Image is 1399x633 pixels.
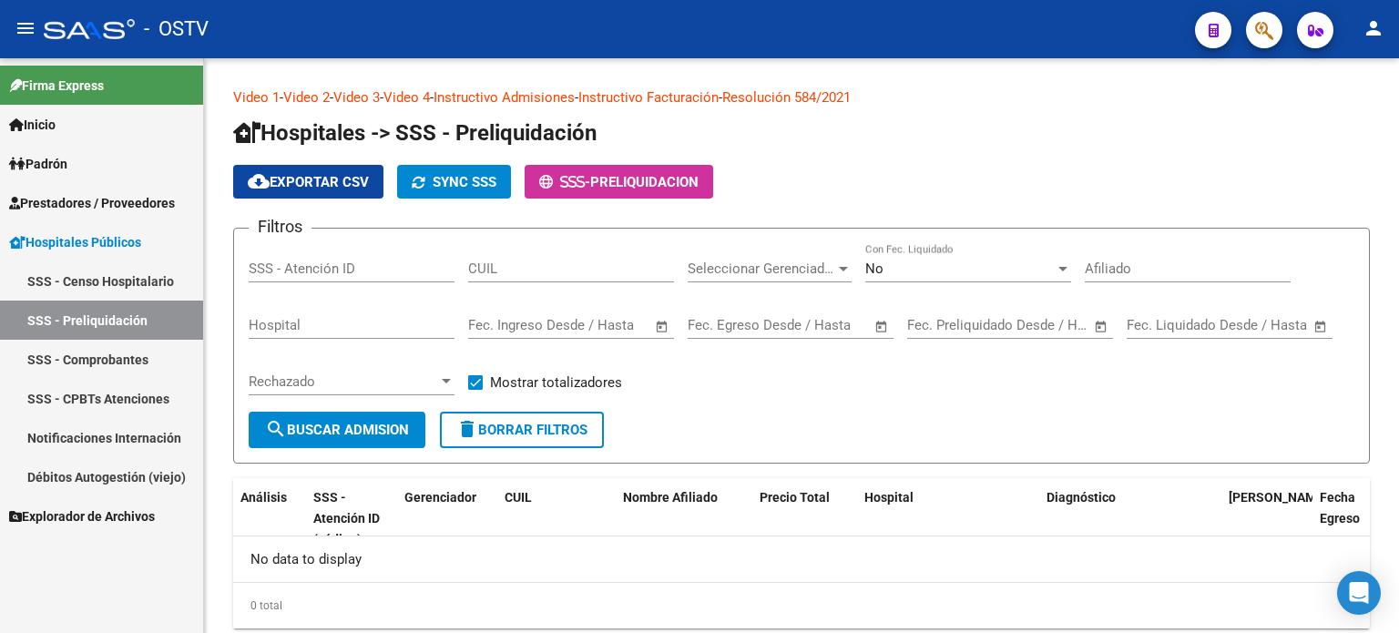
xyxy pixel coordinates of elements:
[456,422,587,438] span: Borrar Filtros
[383,89,430,106] a: Video 4
[688,260,835,277] span: Seleccionar Gerenciador
[233,87,1370,107] p: - - - - - -
[397,165,511,199] button: SYNC SSS
[240,490,287,505] span: Análisis
[1047,490,1116,505] span: Diagnóstico
[397,478,497,558] datatable-header-cell: Gerenciador
[1127,317,1200,333] input: Fecha inicio
[778,317,866,333] input: Fecha fin
[760,490,830,505] span: Precio Total
[652,316,673,337] button: Open calendar
[9,506,155,526] span: Explorador de Archivos
[313,490,380,546] span: SSS - Atención ID (código)
[233,120,597,146] span: Hospitales -> SSS - Preliquidación
[872,316,893,337] button: Open calendar
[590,174,699,190] span: PRELIQUIDACION
[9,154,67,174] span: Padrón
[233,478,306,558] datatable-header-cell: Análisis
[688,317,761,333] input: Fecha inicio
[434,89,575,106] a: Instructivo Admisiones
[1337,571,1381,615] div: Open Intercom Messenger
[265,418,287,440] mat-icon: search
[283,89,330,106] a: Video 2
[306,478,397,558] datatable-header-cell: SSS - Atención ID (código)
[505,490,532,505] span: CUIL
[233,165,383,199] button: Exportar CSV
[525,165,713,199] button: -PRELIQUIDACION
[623,490,718,505] span: Nombre Afiliado
[233,583,1370,628] div: 0 total
[433,174,496,190] span: SYNC SSS
[490,372,622,393] span: Mostrar totalizadores
[249,214,311,240] h3: Filtros
[233,536,1370,582] div: No data to display
[468,317,542,333] input: Fecha inicio
[233,89,280,106] a: Video 1
[539,174,590,190] span: -
[404,490,476,505] span: Gerenciador
[997,317,1086,333] input: Fecha fin
[9,193,175,213] span: Prestadores / Proveedores
[1039,478,1221,558] datatable-header-cell: Diagnóstico
[333,89,380,106] a: Video 3
[864,490,914,505] span: Hospital
[497,478,616,558] datatable-header-cell: CUIL
[144,9,209,49] span: - OSTV
[9,115,56,135] span: Inicio
[722,89,851,106] a: Resolución 584/2021
[1320,490,1360,526] span: Fecha Egreso
[558,317,647,333] input: Fecha fin
[1229,490,1327,505] span: [PERSON_NAME]
[752,478,857,558] datatable-header-cell: Precio Total
[9,232,141,252] span: Hospitales Públicos
[440,412,604,448] button: Borrar Filtros
[265,422,409,438] span: Buscar admision
[857,478,1039,558] datatable-header-cell: Hospital
[1363,17,1384,39] mat-icon: person
[1217,317,1305,333] input: Fecha fin
[248,174,369,190] span: Exportar CSV
[865,260,883,277] span: No
[578,89,719,106] a: Instructivo Facturación
[9,76,104,96] span: Firma Express
[1091,316,1112,337] button: Open calendar
[249,373,438,390] span: Rechazado
[15,17,36,39] mat-icon: menu
[456,418,478,440] mat-icon: delete
[616,478,752,558] datatable-header-cell: Nombre Afiliado
[248,170,270,192] mat-icon: cloud_download
[1221,478,1312,558] datatable-header-cell: Fecha Ingreso
[1311,316,1332,337] button: Open calendar
[907,317,981,333] input: Fecha inicio
[249,412,425,448] button: Buscar admision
